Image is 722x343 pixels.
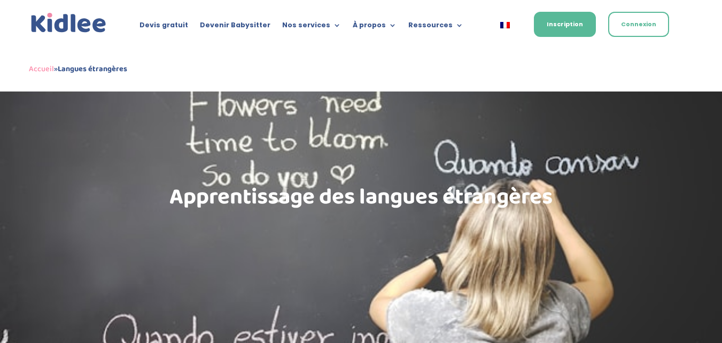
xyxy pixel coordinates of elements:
a: Devenir Babysitter [200,21,270,33]
img: Français [500,22,510,28]
a: Connexion [608,12,669,37]
h1: Apprentissage des langues étrangères [73,186,650,214]
span: » [29,63,127,75]
a: Kidlee Logo [29,11,108,35]
a: Accueil [29,63,54,75]
a: Nos services [282,21,341,33]
img: logo_kidlee_bleu [29,11,108,35]
a: Devis gratuit [139,21,188,33]
a: À propos [353,21,397,33]
a: Inscription [534,12,596,37]
a: Ressources [408,21,463,33]
strong: Langues étrangères [58,63,127,75]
